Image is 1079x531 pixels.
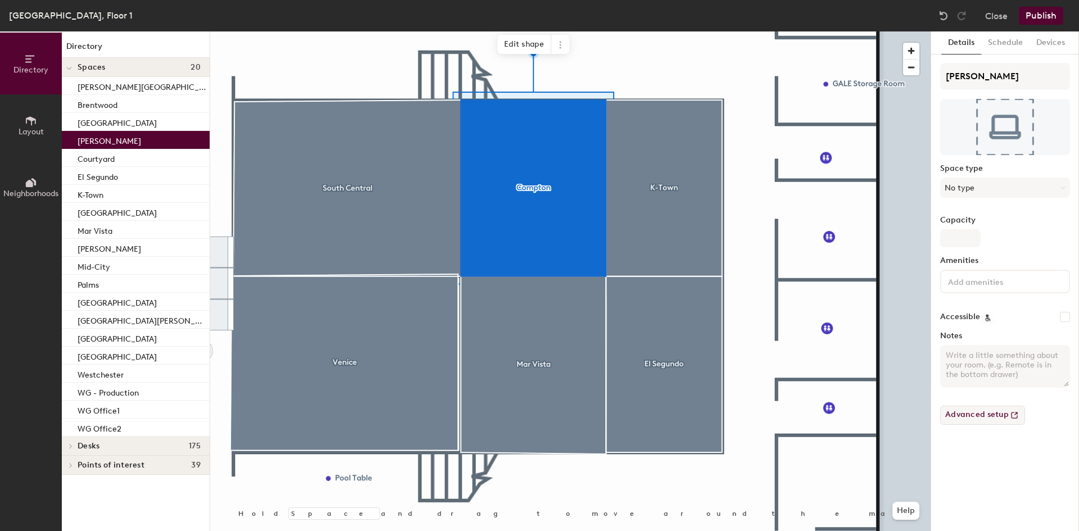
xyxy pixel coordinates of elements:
button: No type [940,178,1070,198]
button: Close [985,7,1008,25]
p: [GEOGRAPHIC_DATA][PERSON_NAME] [78,313,207,326]
p: Mid-City [78,259,110,272]
button: Advanced setup [940,406,1025,425]
p: Westchester [78,367,124,380]
span: 39 [191,461,201,470]
p: [GEOGRAPHIC_DATA] [78,349,157,362]
label: Accessible [940,312,980,321]
p: K-Town [78,187,103,200]
label: Amenities [940,256,1070,265]
p: Mar Vista [78,223,112,236]
label: Space type [940,164,1070,173]
p: WG Office1 [78,403,120,416]
p: [GEOGRAPHIC_DATA] [78,331,157,344]
label: Capacity [940,216,1070,225]
p: WG - Production [78,385,139,398]
span: Spaces [78,63,106,72]
label: Notes [940,332,1070,341]
p: [PERSON_NAME] [78,241,141,254]
img: Redo [956,10,967,21]
span: 175 [189,442,201,451]
button: Details [941,31,981,55]
p: [PERSON_NAME][GEOGRAPHIC_DATA] [78,79,207,92]
p: [GEOGRAPHIC_DATA] [78,295,157,308]
p: [GEOGRAPHIC_DATA] [78,115,157,128]
p: Courtyard [78,151,115,164]
p: Palms [78,277,99,290]
p: [PERSON_NAME] [78,133,141,146]
input: Add amenities [946,274,1047,288]
button: Devices [1030,31,1072,55]
span: Layout [19,127,44,137]
h1: Directory [62,40,210,58]
button: Help [892,502,919,520]
span: Points of interest [78,461,144,470]
p: WG Office2 [78,421,121,434]
button: Publish [1019,7,1063,25]
p: El Segundo [78,169,118,182]
span: Neighborhoods [3,189,58,198]
span: Directory [13,65,48,75]
span: Desks [78,442,99,451]
span: Edit shape [497,35,551,54]
img: The space named Compton [940,99,1070,155]
div: [GEOGRAPHIC_DATA], Floor 1 [9,8,133,22]
p: Brentwood [78,97,117,110]
img: Undo [938,10,949,21]
span: 20 [191,63,201,72]
p: [GEOGRAPHIC_DATA] [78,205,157,218]
button: Schedule [981,31,1030,55]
